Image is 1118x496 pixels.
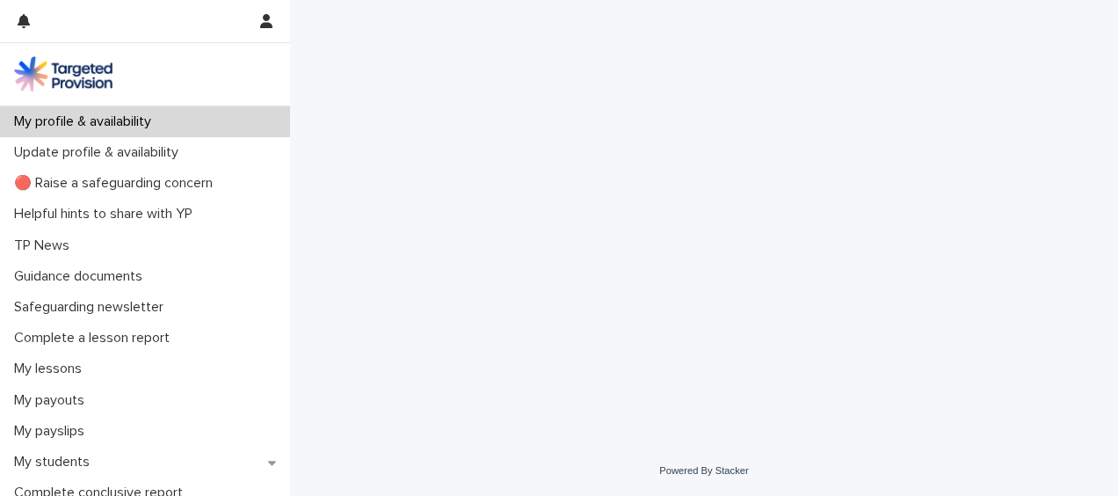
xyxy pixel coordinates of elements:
p: My payouts [7,392,98,409]
p: Update profile & availability [7,144,192,161]
p: 🔴 Raise a safeguarding concern [7,175,227,192]
p: My profile & availability [7,113,165,130]
p: Complete a lesson report [7,330,184,346]
p: Helpful hints to share with YP [7,206,207,222]
img: M5nRWzHhSzIhMunXDL62 [14,56,113,91]
p: My students [7,454,104,470]
a: Powered By Stacker [659,465,748,476]
p: My payslips [7,423,98,440]
p: Guidance documents [7,268,156,285]
p: My lessons [7,361,96,377]
p: TP News [7,237,83,254]
p: Safeguarding newsletter [7,299,178,316]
